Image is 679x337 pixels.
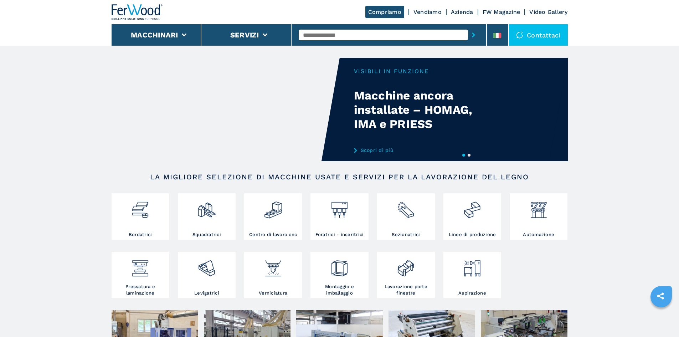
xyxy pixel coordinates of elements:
[449,231,496,238] h3: Linee di produzione
[443,252,501,298] a: Aspirazione
[330,195,349,219] img: foratrici_inseritrici_2.png
[264,195,283,219] img: centro_di_lavoro_cnc_2.png
[463,195,482,219] img: linee_di_produzione_2.png
[113,284,168,296] h3: Pressatura e laminazione
[197,195,216,219] img: squadratrici_2.png
[462,154,465,157] button: 1
[377,252,435,298] a: Lavorazione porte finestre
[310,193,368,240] a: Foratrici - inseritrici
[249,231,297,238] h3: Centro di lavoro cnc
[112,58,340,161] video: Your browser does not support the video tag.
[529,9,567,15] a: Video Gallery
[131,254,150,278] img: pressa-strettoia.png
[131,195,150,219] img: bordatrici_1.png
[463,254,482,278] img: aspirazione_1.png
[312,284,366,296] h3: Montaggio e imballaggio
[230,31,259,39] button: Servizi
[509,24,568,46] div: Contattaci
[112,4,163,20] img: Ferwood
[129,231,152,238] h3: Bordatrici
[413,9,442,15] a: Vendiamo
[468,27,479,43] button: submit-button
[259,290,287,296] h3: Verniciatura
[192,231,221,238] h3: Squadratrici
[112,252,169,298] a: Pressatura e laminazione
[451,9,473,15] a: Azienda
[315,231,364,238] h3: Foratrici - inseritrici
[529,195,548,219] img: automazione.png
[392,231,420,238] h3: Sezionatrici
[510,193,567,240] a: Automazione
[197,254,216,278] img: levigatrici_2.png
[354,147,494,153] a: Scopri di più
[652,287,669,305] a: sharethis
[458,290,486,296] h3: Aspirazione
[443,193,501,240] a: Linee di produzione
[131,31,178,39] button: Macchinari
[244,252,302,298] a: Verniciatura
[264,254,283,278] img: verniciatura_1.png
[365,6,404,18] a: Compriamo
[468,154,470,157] button: 2
[396,254,415,278] img: lavorazione_porte_finestre_2.png
[516,31,523,39] img: Contattaci
[134,173,545,181] h2: LA MIGLIORE SELEZIONE DI MACCHINE USATE E SERVIZI PER LA LAVORAZIONE DEL LEGNO
[396,195,415,219] img: sezionatrici_2.png
[178,252,236,298] a: Levigatrici
[244,193,302,240] a: Centro di lavoro cnc
[112,193,169,240] a: Bordatrici
[483,9,520,15] a: FW Magazine
[377,193,435,240] a: Sezionatrici
[523,231,554,238] h3: Automazione
[310,252,368,298] a: Montaggio e imballaggio
[330,254,349,278] img: montaggio_imballaggio_2.png
[194,290,219,296] h3: Levigatrici
[178,193,236,240] a: Squadratrici
[379,284,433,296] h3: Lavorazione porte finestre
